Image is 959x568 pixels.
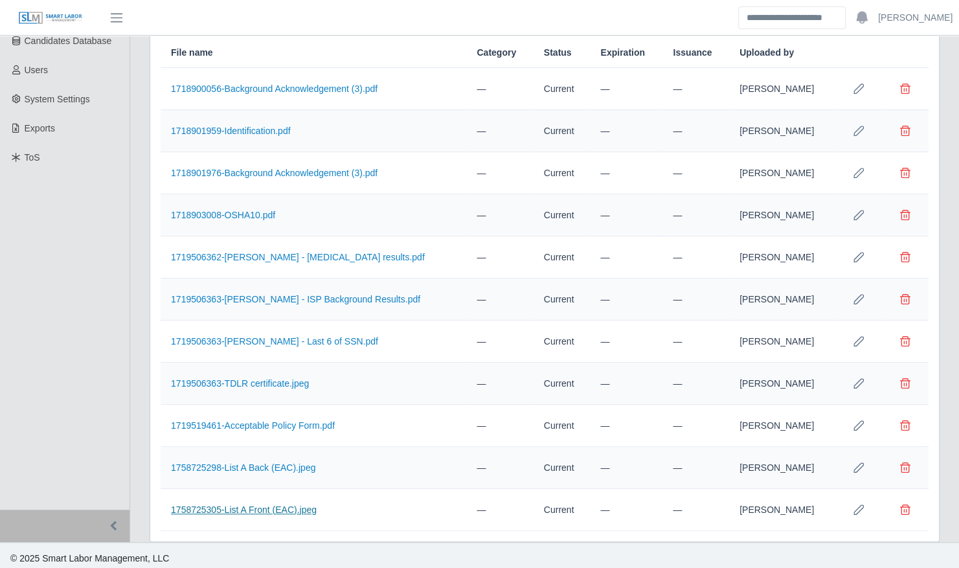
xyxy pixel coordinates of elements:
[534,489,591,531] td: Current
[892,202,918,228] button: Delete file
[846,76,872,102] button: Row Edit
[534,405,591,447] td: Current
[846,328,872,354] button: Row Edit
[466,321,533,363] td: —
[466,405,533,447] td: —
[171,252,425,262] a: 1719506362-[PERSON_NAME] - [MEDICAL_DATA] results.pdf
[590,278,662,321] td: —
[171,336,378,346] a: 1719506363-[PERSON_NAME] - Last 6 of SSN.pdf
[892,455,918,481] button: Delete file
[662,489,729,531] td: —
[662,194,729,236] td: —
[534,152,591,194] td: Current
[662,68,729,110] td: —
[729,110,835,152] td: [PERSON_NAME]
[590,447,662,489] td: —
[662,110,729,152] td: —
[846,118,872,144] button: Row Edit
[171,378,309,389] a: 1719506363-TDLR certificate.jpeg
[729,68,835,110] td: [PERSON_NAME]
[662,363,729,405] td: —
[466,363,533,405] td: —
[171,126,290,136] a: 1718901959-Identification.pdf
[846,370,872,396] button: Row Edit
[466,447,533,489] td: —
[729,363,835,405] td: [PERSON_NAME]
[171,46,213,60] span: File name
[729,447,835,489] td: [PERSON_NAME]
[466,194,533,236] td: —
[534,321,591,363] td: Current
[544,46,572,60] span: Status
[534,363,591,405] td: Current
[466,236,533,278] td: —
[662,405,729,447] td: —
[729,194,835,236] td: [PERSON_NAME]
[171,462,315,473] a: 1758725298-List A Back (EAC).jpeg
[534,110,591,152] td: Current
[892,244,918,270] button: Delete file
[477,46,516,60] span: Category
[590,321,662,363] td: —
[534,194,591,236] td: Current
[846,413,872,438] button: Row Edit
[892,370,918,396] button: Delete file
[662,236,729,278] td: —
[466,489,533,531] td: —
[846,455,872,481] button: Row Edit
[892,76,918,102] button: Delete file
[846,160,872,186] button: Row Edit
[590,405,662,447] td: —
[534,236,591,278] td: Current
[25,152,40,163] span: ToS
[466,68,533,110] td: —
[590,194,662,236] td: —
[590,68,662,110] td: —
[846,244,872,270] button: Row Edit
[878,11,953,25] a: [PERSON_NAME]
[534,278,591,321] td: Current
[662,278,729,321] td: —
[662,447,729,489] td: —
[590,236,662,278] td: —
[590,110,662,152] td: —
[892,328,918,354] button: Delete file
[18,11,83,25] img: SLM Logo
[729,152,835,194] td: [PERSON_NAME]
[171,210,275,220] a: 1718903008-OSHA10.pdf
[466,278,533,321] td: —
[662,152,729,194] td: —
[25,94,90,104] span: System Settings
[729,278,835,321] td: [PERSON_NAME]
[25,36,112,46] span: Candidates Database
[892,497,918,523] button: Delete file
[534,447,591,489] td: Current
[171,294,420,304] a: 1719506363-[PERSON_NAME] - ISP Background Results.pdf
[892,286,918,312] button: Delete file
[590,152,662,194] td: —
[662,321,729,363] td: —
[590,489,662,531] td: —
[171,168,378,178] a: 1718901976-Background Acknowledgement (3).pdf
[738,6,846,29] input: Search
[846,202,872,228] button: Row Edit
[171,420,335,431] a: 1719519461-Acceptable Policy Form.pdf
[846,497,872,523] button: Row Edit
[739,46,794,60] span: Uploaded by
[673,46,712,60] span: Issuance
[892,118,918,144] button: Delete file
[846,286,872,312] button: Row Edit
[729,405,835,447] td: [PERSON_NAME]
[171,84,378,94] a: 1718900056-Background Acknowledgement (3).pdf
[600,46,644,60] span: Expiration
[590,363,662,405] td: —
[729,489,835,531] td: [PERSON_NAME]
[466,110,533,152] td: —
[892,160,918,186] button: Delete file
[25,123,55,133] span: Exports
[466,152,533,194] td: —
[892,413,918,438] button: Delete file
[729,321,835,363] td: [PERSON_NAME]
[171,505,317,515] a: 1758725305-List A Front (EAC).jpeg
[25,65,49,75] span: Users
